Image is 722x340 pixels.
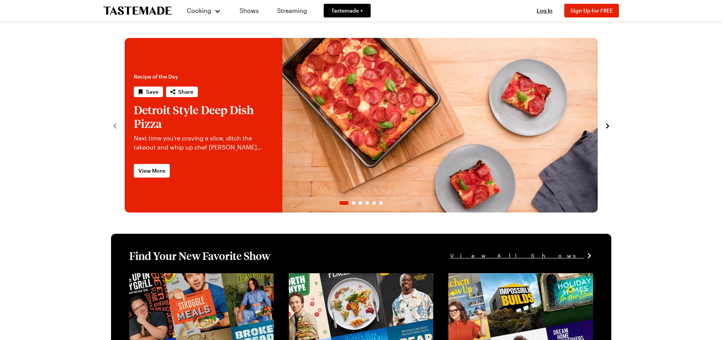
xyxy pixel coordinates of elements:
[125,38,598,212] div: 1 / 6
[570,7,613,14] span: Sign Up for FREE
[289,274,392,281] a: View full content for [object Object]
[129,274,233,281] a: View full content for [object Object]
[379,201,383,205] span: Go to slide 6
[450,252,593,260] a: View All Shows
[129,249,270,263] h1: Find Your New Favorite Show
[187,2,221,20] button: Cooking
[331,7,363,14] span: Tastemade +
[166,87,198,97] button: Share
[365,201,369,205] span: Go to slide 4
[103,6,172,15] a: To Tastemade Home Page
[448,274,552,281] a: View full content for [object Object]
[339,201,349,205] span: Go to slide 1
[604,121,611,130] button: navigate to next item
[324,4,371,17] a: Tastemade +
[178,88,193,96] span: Share
[134,164,170,178] a: View More
[537,7,553,14] span: Log In
[138,167,165,175] span: View More
[187,7,211,14] span: Cooking
[146,88,158,96] span: Save
[359,201,362,205] span: Go to slide 3
[372,201,376,205] span: Go to slide 5
[450,252,584,260] span: View All Shows
[111,121,119,130] button: navigate to previous item
[134,87,163,97] button: Save recipe
[564,4,619,17] button: Sign Up for FREE
[352,201,356,205] span: Go to slide 2
[529,7,560,14] button: Log In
